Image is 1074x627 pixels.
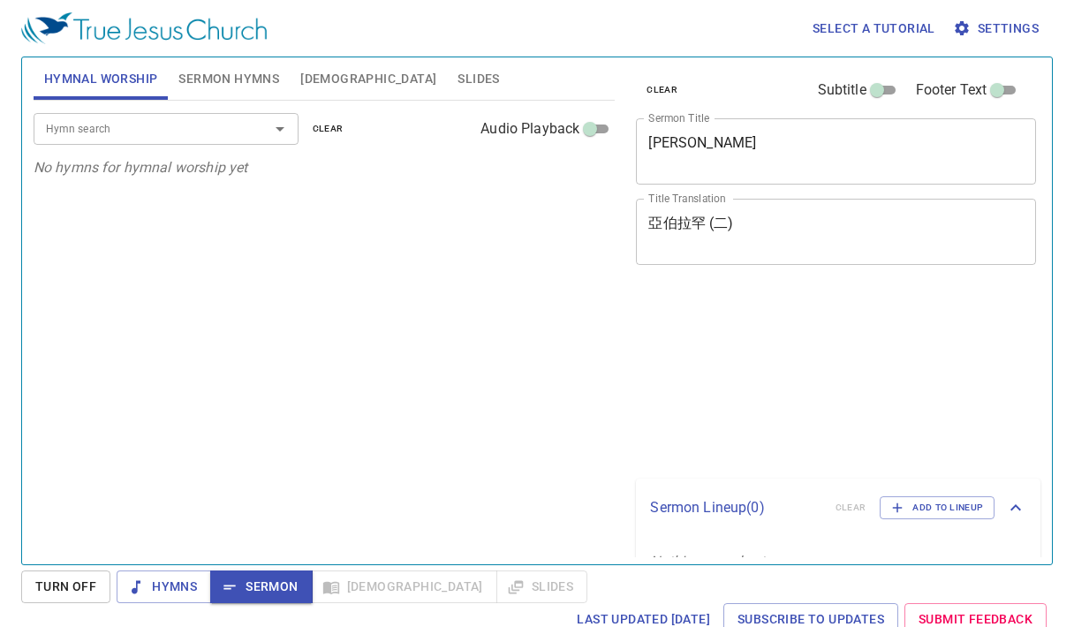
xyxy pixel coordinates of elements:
[44,68,158,90] span: Hymnal Worship
[313,121,344,137] span: clear
[210,570,312,603] button: Sermon
[813,18,935,40] span: Select a tutorial
[949,12,1046,45] button: Settings
[891,500,983,516] span: Add to Lineup
[300,68,436,90] span: [DEMOGRAPHIC_DATA]
[268,117,292,141] button: Open
[648,215,1024,248] textarea: 亞伯拉罕 (二)
[224,576,298,598] span: Sermon
[21,570,110,603] button: Turn Off
[21,12,267,44] img: True Jesus Church
[629,283,958,472] iframe: from-child
[35,576,96,598] span: Turn Off
[650,553,765,570] i: Nothing saved yet
[647,82,677,98] span: clear
[916,79,987,101] span: Footer Text
[117,570,211,603] button: Hymns
[636,79,688,101] button: clear
[302,118,354,140] button: clear
[805,12,942,45] button: Select a tutorial
[648,134,1024,168] textarea: [PERSON_NAME]
[880,496,995,519] button: Add to Lineup
[178,68,279,90] span: Sermon Hymns
[480,118,579,140] span: Audio Playback
[818,79,866,101] span: Subtitle
[131,576,197,598] span: Hymns
[34,159,248,176] i: No hymns for hymnal worship yet
[458,68,499,90] span: Slides
[636,479,1040,537] div: Sermon Lineup(0)clearAdd to Lineup
[957,18,1039,40] span: Settings
[650,497,821,518] p: Sermon Lineup ( 0 )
